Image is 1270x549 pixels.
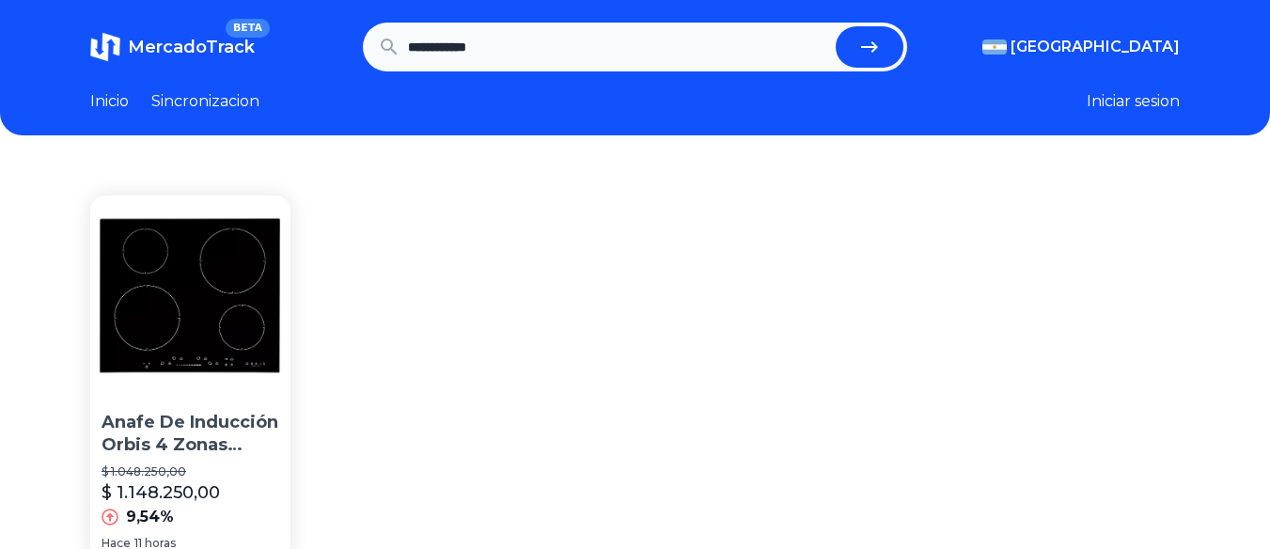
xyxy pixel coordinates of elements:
a: Sincronizacion [151,90,259,113]
p: Anafe De Inducción Orbis 4 Zonas Ei4oeo 60cm 7200w [102,411,279,458]
button: Iniciar sesion [1087,90,1180,113]
img: Argentina [982,39,1007,55]
span: MercadoTrack [128,37,255,57]
p: 9,54% [126,506,174,528]
p: $ 1.048.250,00 [102,464,279,479]
span: BETA [226,19,270,38]
p: $ 1.148.250,00 [102,479,220,506]
a: MercadoTrackBETA [90,32,255,62]
span: [GEOGRAPHIC_DATA] [1011,36,1180,58]
a: Inicio [90,90,129,113]
button: [GEOGRAPHIC_DATA] [982,36,1180,58]
img: MercadoTrack [90,32,120,62]
img: Anafe De Inducción Orbis 4 Zonas Ei4oeo 60cm 7200w [90,196,290,396]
